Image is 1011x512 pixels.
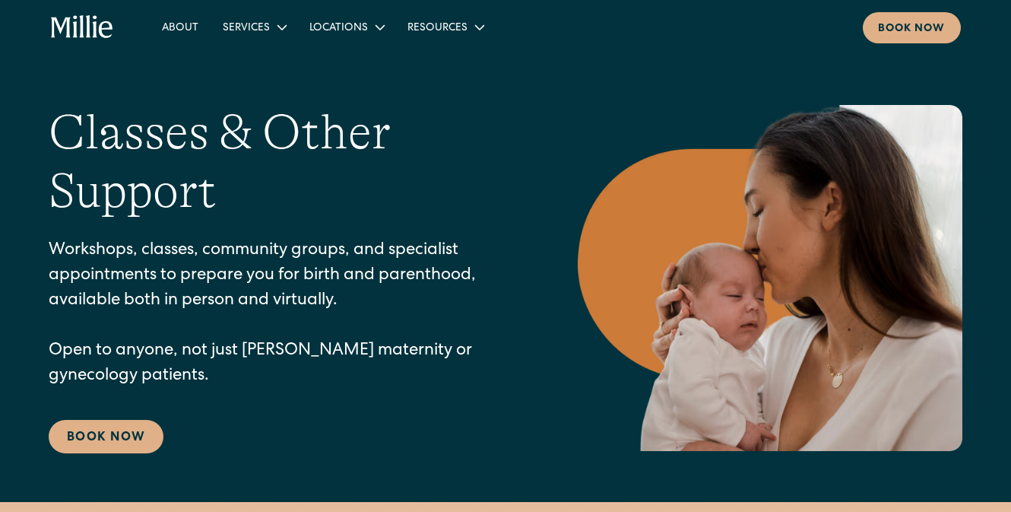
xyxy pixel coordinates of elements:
[51,15,113,40] a: home
[407,21,467,37] div: Resources
[863,12,961,43] a: Book now
[395,14,495,40] div: Resources
[49,103,517,221] h1: Classes & Other Support
[578,105,962,451] img: Mother kissing her newborn on the forehead, capturing a peaceful moment of love and connection in...
[49,420,163,453] a: Book Now
[309,21,368,37] div: Locations
[150,14,211,40] a: About
[878,21,946,37] div: Book now
[223,21,270,37] div: Services
[297,14,395,40] div: Locations
[49,239,517,390] p: Workshops, classes, community groups, and specialist appointments to prepare you for birth and pa...
[211,14,297,40] div: Services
